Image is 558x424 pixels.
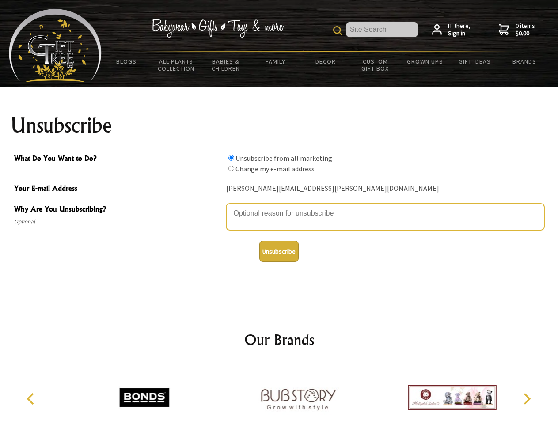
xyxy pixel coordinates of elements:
[333,26,342,35] img: product search
[448,30,471,38] strong: Sign in
[450,52,500,71] a: Gift Ideas
[235,164,315,173] label: Change my e-mail address
[14,216,222,227] span: Optional
[14,204,222,216] span: Why Are You Unsubscribing?
[14,183,222,196] span: Your E-mail Address
[228,166,234,171] input: What Do You Want to Do?
[226,204,544,230] textarea: Why Are You Unsubscribing?
[11,115,548,136] h1: Unsubscribe
[517,389,536,409] button: Next
[18,329,541,350] h2: Our Brands
[22,389,42,409] button: Previous
[259,241,299,262] button: Unsubscribe
[201,52,251,78] a: Babies & Children
[9,9,102,82] img: Babyware - Gifts - Toys and more...
[228,155,234,161] input: What Do You Want to Do?
[102,52,152,71] a: BLOGS
[400,52,450,71] a: Grown Ups
[226,182,544,196] div: [PERSON_NAME][EMAIL_ADDRESS][PERSON_NAME][DOMAIN_NAME]
[152,52,201,78] a: All Plants Collection
[516,22,535,38] span: 0 items
[448,22,471,38] span: Hi there,
[350,52,400,78] a: Custom Gift Box
[300,52,350,71] a: Decor
[432,22,471,38] a: Hi there,Sign in
[14,153,222,166] span: What Do You Want to Do?
[500,52,550,71] a: Brands
[346,22,418,37] input: Site Search
[499,22,535,38] a: 0 items$0.00
[251,52,301,71] a: Family
[151,19,284,38] img: Babywear - Gifts - Toys & more
[235,154,332,163] label: Unsubscribe from all marketing
[516,30,535,38] strong: $0.00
